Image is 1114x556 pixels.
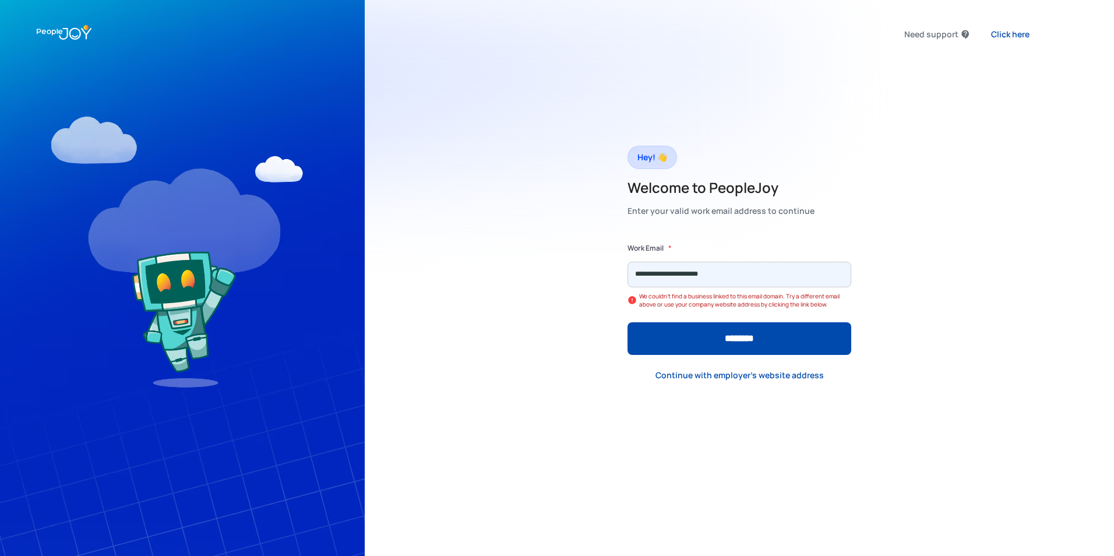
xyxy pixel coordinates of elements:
div: Need support [904,26,958,43]
div: Continue with employer's website address [655,370,824,381]
div: We couldn't find a business linked to this email domain. Try a different email above or use your ... [639,292,851,308]
a: Click here [982,22,1039,46]
div: Enter your valid work email address to continue [627,203,815,219]
label: Work Email [627,242,664,254]
a: Continue with employer's website address [646,364,833,388]
div: Click here [991,29,1030,40]
div: Hey! 👋 [637,149,667,166]
h2: Welcome to PeopleJoy [627,178,815,197]
form: Form [627,242,851,355]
